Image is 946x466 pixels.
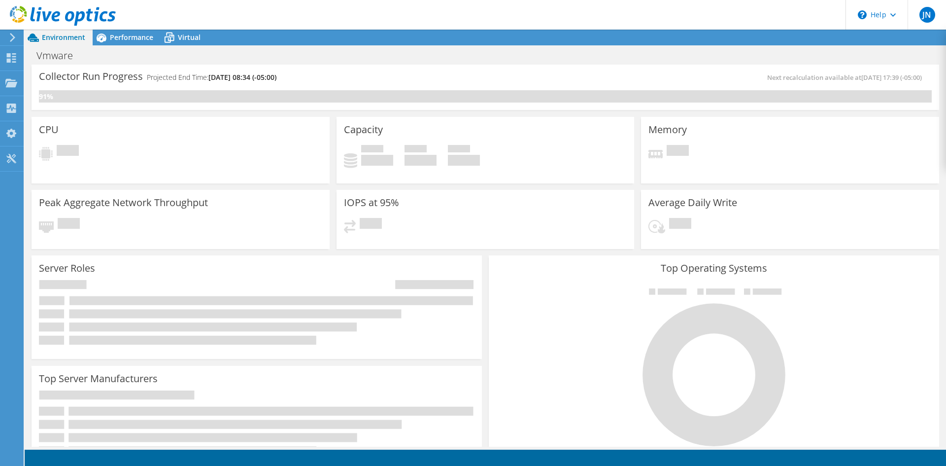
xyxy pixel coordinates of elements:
h4: Projected End Time: [147,72,276,83]
h4: 0 GiB [405,155,437,166]
h3: Average Daily Write [648,197,737,208]
h3: Top Server Manufacturers [39,373,158,384]
span: Pending [667,145,689,158]
h3: Top Operating Systems [496,263,932,274]
h3: Memory [648,124,687,135]
span: JN [919,7,935,23]
span: Free [405,145,427,155]
h3: CPU [39,124,59,135]
span: Used [361,145,383,155]
span: Virtual [178,33,201,42]
span: Environment [42,33,85,42]
span: Pending [669,218,691,231]
span: Next recalculation available at [767,73,927,82]
h3: Peak Aggregate Network Throughput [39,197,208,208]
h3: Server Roles [39,263,95,274]
span: Pending [57,145,79,158]
h4: 0 GiB [448,155,480,166]
span: Performance [110,33,153,42]
span: Pending [360,218,382,231]
span: Total [448,145,470,155]
span: [DATE] 17:39 (-05:00) [861,73,922,82]
h1: Vmware [32,50,88,61]
svg: \n [858,10,867,19]
span: [DATE] 08:34 (-05:00) [208,72,276,82]
span: Pending [58,218,80,231]
h3: IOPS at 95% [344,197,399,208]
h4: 0 GiB [361,155,393,166]
h3: Capacity [344,124,383,135]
